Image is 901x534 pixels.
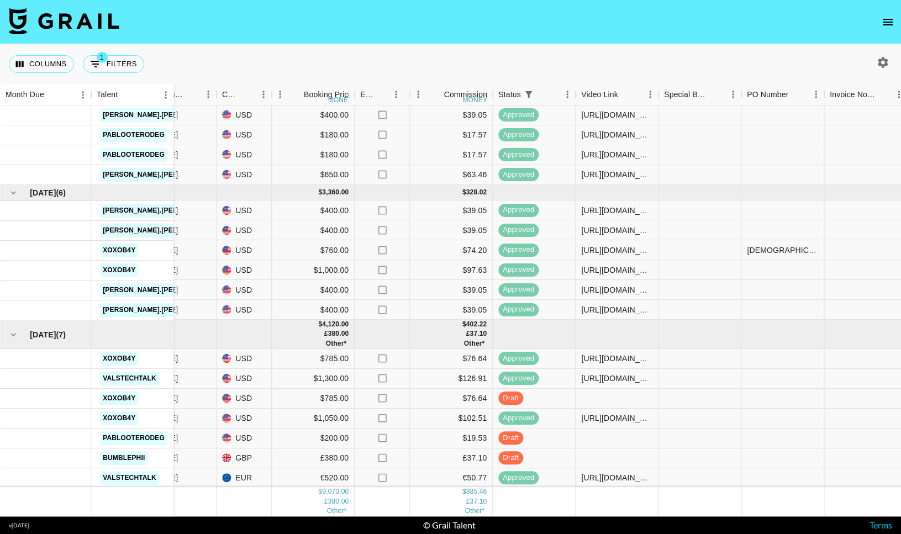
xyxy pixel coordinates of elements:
[498,284,539,295] span: approved
[376,87,391,102] button: Sort
[217,300,272,320] div: USD
[410,145,493,165] div: $17.57
[147,84,217,105] div: Month Due
[100,148,167,162] a: pablooterodeg
[288,87,304,102] button: Sort
[462,488,466,497] div: $
[217,260,272,280] div: USD
[272,389,355,409] div: $785.00
[272,448,355,468] div: £380.00
[747,245,818,256] div: Jyd42gj
[658,84,741,105] div: Special Booking Type
[217,429,272,448] div: USD
[157,87,174,103] button: Menu
[498,225,539,235] span: approved
[185,87,200,102] button: Sort
[410,280,493,300] div: $39.05
[576,84,658,105] div: Video Link
[75,87,91,103] button: Menu
[498,413,539,424] span: approved
[581,353,652,364] div: https://www.tiktok.com/@xoxob4y/video/7535590575957937438
[44,87,60,103] button: Sort
[642,86,658,103] button: Menu
[100,263,138,277] a: xoxob4y
[581,265,652,276] div: https://www.tiktok.com/@xoxob4y/video/7526982371380317471
[410,260,493,280] div: $97.63
[410,409,493,429] div: $102.51
[498,433,523,443] span: draft
[466,497,470,506] div: £
[217,105,272,125] div: USD
[498,473,539,483] span: approved
[217,84,272,105] div: Currency
[9,522,29,529] div: v [DATE]
[100,352,138,366] a: xoxob4y
[255,86,272,103] button: Menu
[100,372,159,385] a: valstechtalk
[664,84,709,105] div: Special Booking Type
[272,200,355,220] div: $400.00
[217,448,272,468] div: GBP
[581,245,652,256] div: https://www.tiktok.com/@xoxob4y/video/7531119829877607711
[100,244,138,257] a: xoxob4y
[100,204,221,218] a: [PERSON_NAME].[PERSON_NAME]
[470,497,487,506] div: 37.10
[328,497,349,506] div: 380.00
[870,520,892,530] a: Terms
[217,240,272,260] div: USD
[498,304,539,315] span: approved
[272,105,355,125] div: $400.00
[272,300,355,320] div: $400.00
[618,87,634,102] button: Sort
[581,472,652,483] div: https://www.tiktok.com/@valstechtalk/video/7534834642273193229
[581,109,652,120] div: https://www.tiktok.com/@patricia.braham/video/7521804163521514765?_r=1&_t=ZT-8xdwQt5dE9P
[6,185,21,200] button: hide children
[410,468,493,488] div: €50.77
[30,187,56,198] span: [DATE]
[521,87,536,102] button: Show filters
[272,220,355,240] div: $400.00
[581,205,652,216] div: https://www.tiktok.com/@patricia.braham/video/7524897582133415182?_r=1&_t=ZP-8xs79XbTW2Q
[217,468,272,488] div: EUR
[272,260,355,280] div: $1,000.00
[877,11,899,33] button: open drawer
[466,329,470,339] div: £
[324,497,328,506] div: £
[741,84,824,105] div: PO Number
[97,52,108,63] span: 1
[100,411,138,425] a: xoxob4y
[217,200,272,220] div: USD
[410,220,493,240] div: $39.05
[428,87,444,102] button: Sort
[240,87,255,102] button: Sort
[410,240,493,260] div: $74.20
[272,468,355,488] div: €520.00
[462,188,466,197] div: $
[498,245,539,255] span: approved
[326,507,346,515] span: € 520.00
[100,283,221,297] a: [PERSON_NAME].[PERSON_NAME]
[709,87,725,102] button: Sort
[91,84,174,105] div: Talent
[355,84,410,105] div: Expenses: Remove Commission?
[410,448,493,468] div: £37.10
[410,200,493,220] div: $39.05
[470,329,487,339] div: 37.10
[100,471,159,485] a: valstechtalk
[318,320,322,329] div: $
[498,453,523,463] span: draft
[498,205,539,215] span: approved
[200,86,217,103] button: Menu
[304,84,352,105] div: Booking Price
[100,128,167,142] a: pablooterodeg
[388,86,404,103] button: Menu
[410,429,493,448] div: $19.53
[410,369,493,389] div: $126.91
[322,488,349,497] div: 9,070.00
[581,373,652,384] div: https://www.tiktok.com/@valstechtalk/video/7538979593923939639?_r=1&_t=ZT-8yubhOpnq6B
[83,55,144,73] button: Show filters
[272,429,355,448] div: $200.00
[100,224,221,237] a: [PERSON_NAME].[PERSON_NAME]
[217,125,272,145] div: USD
[56,187,66,198] span: ( 6 )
